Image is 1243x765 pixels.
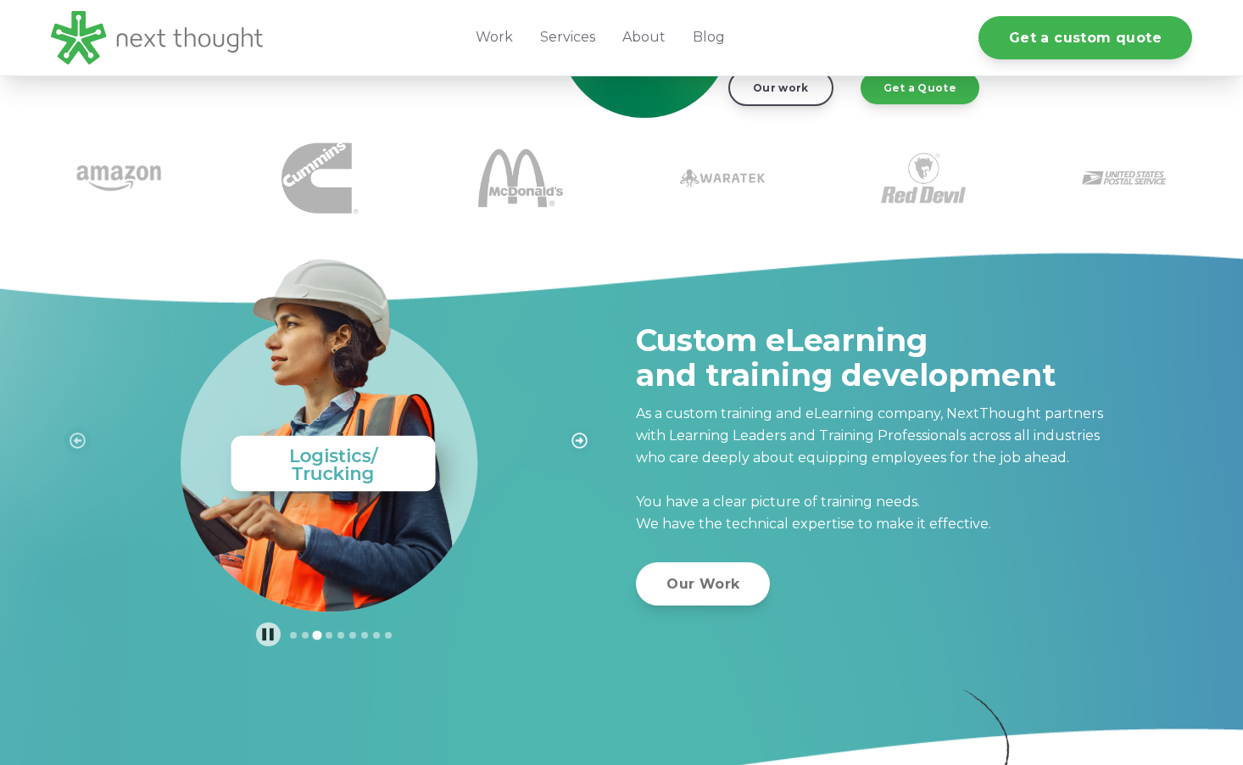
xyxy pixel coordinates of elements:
[1082,136,1167,221] img: USPS
[281,628,401,641] div: Select a slide to show
[478,136,563,221] img: McDonalds 1
[373,632,380,639] button: Go to slide 8
[861,71,979,103] a: Get a Quote
[51,236,607,612] div: 3 of 9
[636,405,1103,532] span: As a custom training and eLearning company, NextThought partners with Learning Leaders and Traini...
[361,632,368,639] button: Go to slide 7
[636,321,1056,394] span: Custom eLearning and training development
[76,136,161,221] img: amazon-1
[728,70,833,105] a: Our work
[64,427,92,455] button: Previous slide
[302,632,309,639] button: Go to slide 2
[978,16,1192,59] a: Get a custom quote
[349,632,356,639] button: Go to slide 6
[256,623,281,647] button: Pause autoplay
[636,562,770,606] a: Our Work
[166,236,492,612] img: Logistics Trucking
[680,136,765,221] img: Waratek logo
[566,427,594,455] button: Next slide
[51,11,263,64] img: LG - NextThought Logo
[607,236,1163,612] div: 4 of 9
[51,236,607,647] section: Image carousel with 9 slides.
[385,632,392,639] button: Go to slide 9
[313,630,322,639] button: Go to slide 3
[337,632,344,639] button: Go to slide 5
[290,632,297,639] button: Go to slide 1
[326,632,332,639] button: Go to slide 4
[281,140,358,216] img: Cummins
[881,136,966,221] img: Red Devil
